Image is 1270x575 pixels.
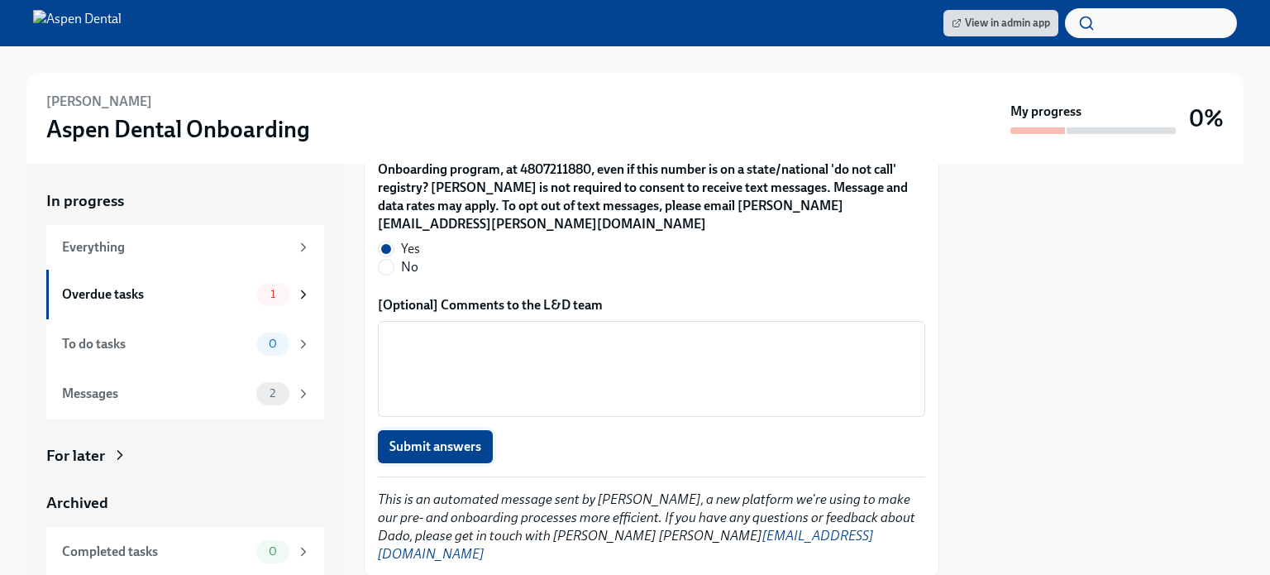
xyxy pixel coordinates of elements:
[46,445,324,467] a: For later
[401,240,420,258] span: Yes
[378,296,925,314] label: [Optional] Comments to the L&D team
[401,258,418,276] span: No
[46,369,324,419] a: Messages2
[62,238,289,256] div: Everything
[1189,103,1224,133] h3: 0%
[259,545,287,558] span: 0
[62,335,250,353] div: To do tasks
[62,285,250,304] div: Overdue tasks
[943,10,1058,36] a: View in admin app
[260,288,285,300] span: 1
[46,190,324,212] a: In progress
[952,15,1050,31] span: View in admin app
[46,225,324,270] a: Everything
[1010,103,1081,121] strong: My progress
[260,387,285,400] span: 2
[33,10,122,36] img: Aspen Dental
[46,270,324,319] a: Overdue tasks1
[259,338,287,350] span: 0
[46,114,310,144] h3: Aspen Dental Onboarding
[389,438,481,455] span: Submit answers
[46,93,152,111] h6: [PERSON_NAME]
[62,385,250,403] div: Messages
[378,142,925,233] label: Has [PERSON_NAME] agreed to receive automated text messages regarding the Hygiene Onboarding prog...
[46,319,324,369] a: To do tasks0
[62,543,250,561] div: Completed tasks
[378,491,915,562] em: This is an automated message sent by [PERSON_NAME], a new platform we're using to make our pre- a...
[46,445,105,467] div: For later
[46,492,324,514] a: Archived
[378,430,493,463] button: Submit answers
